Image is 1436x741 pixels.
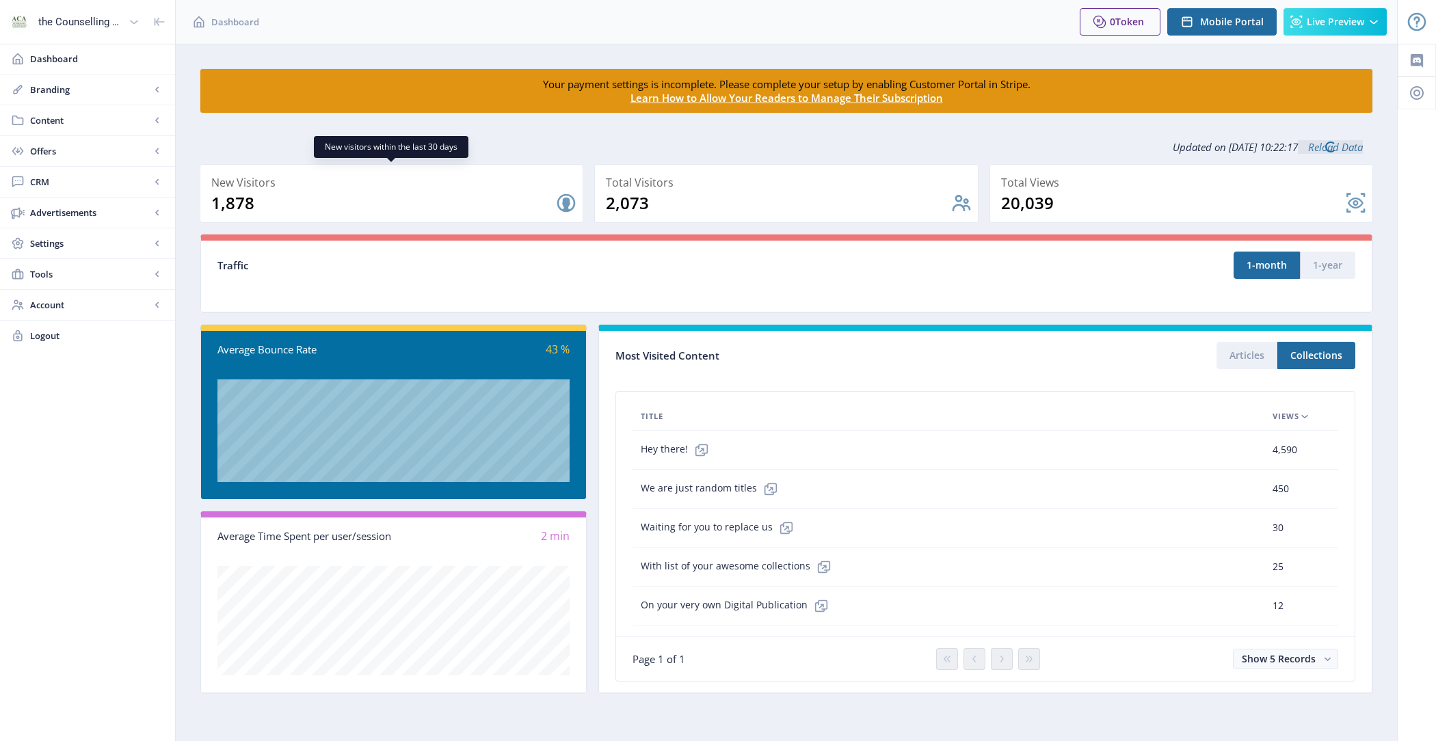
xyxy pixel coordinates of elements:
[217,528,394,544] div: Average Time Spent per user/session
[1284,8,1387,36] button: Live Preview
[211,192,555,214] div: 1,878
[1273,408,1299,425] span: Views
[30,144,150,158] span: Offers
[1234,252,1300,279] button: 1-month
[217,258,786,273] div: Traffic
[30,329,164,342] span: Logout
[1115,15,1144,28] span: Token
[30,83,150,96] span: Branding
[30,52,164,66] span: Dashboard
[30,267,150,281] span: Tools
[1273,442,1297,458] span: 4,590
[30,113,150,127] span: Content
[1273,520,1284,536] span: 30
[641,408,663,425] span: Title
[1001,192,1345,214] div: 20,039
[38,7,123,37] div: the Counselling Australia Magazine
[1167,8,1277,36] button: Mobile Portal
[325,142,457,152] span: New visitors within the last 30 days
[606,192,950,214] div: 2,073
[1273,597,1284,614] span: 12
[1273,481,1289,497] span: 450
[615,345,985,366] div: Most Visited Content
[1001,173,1367,192] div: Total Views
[1200,16,1264,27] span: Mobile Portal
[394,528,570,544] div: 2 min
[641,514,800,541] span: Waiting for you to replace us
[200,130,1373,164] div: Updated on [DATE] 10:22:17
[1273,558,1284,575] span: 25
[1233,649,1338,669] button: Show 5 Records
[641,592,835,619] span: On your very own Digital Publication
[217,342,394,358] div: Average Bounce Rate
[641,436,715,463] span: Hey there!
[8,11,30,33] img: properties.app_icon.jpeg
[1298,140,1363,154] a: Reload Data
[1307,16,1364,27] span: Live Preview
[546,342,570,357] span: 43 %
[1277,342,1355,369] button: Collections
[1080,8,1160,36] button: 0Token
[633,652,685,666] span: Page 1 of 1
[30,298,150,312] span: Account
[1216,342,1277,369] button: Articles
[30,237,150,250] span: Settings
[1300,252,1355,279] button: 1-year
[1242,652,1316,665] span: Show 5 Records
[641,553,838,580] span: With list of your awesome collections
[641,475,784,502] span: We are just random titles
[491,77,1082,105] div: Your payment settings is incomplete. Please complete your setup by enabling Customer Portal in St...
[606,173,972,192] div: Total Visitors
[630,91,943,105] a: Learn How to Allow Your Readers to Manage Their Subscription
[30,206,150,219] span: Advertisements
[30,175,150,189] span: CRM
[211,15,259,29] span: Dashboard
[211,173,577,192] div: New Visitors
